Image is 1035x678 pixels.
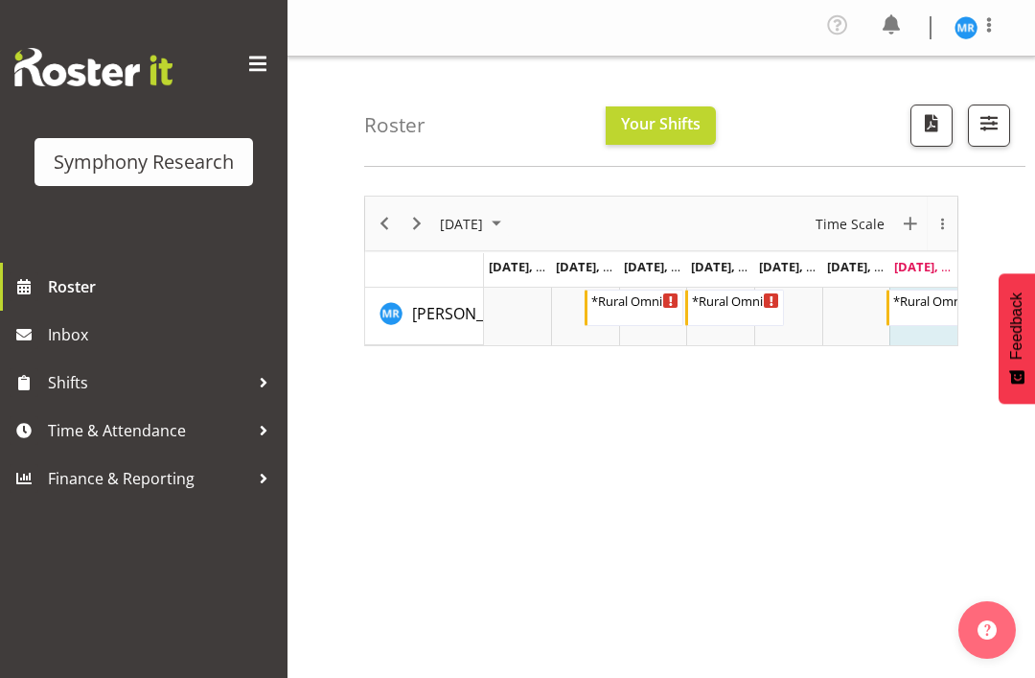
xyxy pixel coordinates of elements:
[898,212,924,236] button: New Event
[999,273,1035,404] button: Feedback - Show survey
[364,196,958,346] div: Timeline Week of August 31, 2025
[759,258,846,275] span: [DATE], [DATE]
[692,291,779,310] div: *Rural Omni
[606,106,716,145] button: Your Shifts
[910,105,953,147] button: Download a PDF of the roster according to the set date range.
[401,197,433,250] div: Next
[48,416,249,445] span: Time & Attendance
[621,113,701,134] span: Your Shifts
[927,197,957,250] div: overflow
[368,197,401,250] div: Previous
[968,105,1010,147] button: Filter Shifts
[977,620,997,640] img: help-xxl-2.png
[827,258,914,275] span: [DATE], [DATE]
[372,212,398,236] button: Previous
[14,48,172,86] img: Rosterit website logo
[893,291,980,310] div: *Rural Omni
[437,212,510,236] button: August 2025
[624,258,711,275] span: [DATE], [DATE]
[404,212,430,236] button: Next
[691,258,778,275] span: [DATE], [DATE]
[886,290,985,326] div: Michael Robinson"s event - *Rural Omni Begin From Friday, August 29, 2025 at 5:00:00 PM GMT+12:00...
[412,302,531,325] a: [PERSON_NAME]
[364,114,425,136] h4: Roster
[954,16,977,39] img: michael-robinson11856.jpg
[556,258,643,275] span: [DATE], [DATE]
[894,258,981,275] span: [DATE], [DATE]
[365,288,484,345] td: Michael Robinson resource
[484,288,957,345] table: Timeline Week of August 31, 2025
[48,320,278,349] span: Inbox
[814,212,886,236] span: Time Scale
[1008,292,1025,360] span: Feedback
[438,212,485,236] span: [DATE]
[48,464,249,493] span: Finance & Reporting
[489,258,576,275] span: [DATE], [DATE]
[412,303,531,324] span: [PERSON_NAME]
[591,291,678,310] div: *Rural Omni
[585,290,683,326] div: Michael Robinson"s event - *Rural Omni Begin From Tuesday, August 26, 2025 at 5:00:00 PM GMT+12:0...
[685,290,784,326] div: Michael Robinson"s event - *Rural Omni Begin From Wednesday, August 27, 2025 at 5:00:00 PM GMT+12...
[54,148,234,176] div: Symphony Research
[813,212,888,236] button: Time Scale
[48,368,249,397] span: Shifts
[48,272,278,301] span: Roster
